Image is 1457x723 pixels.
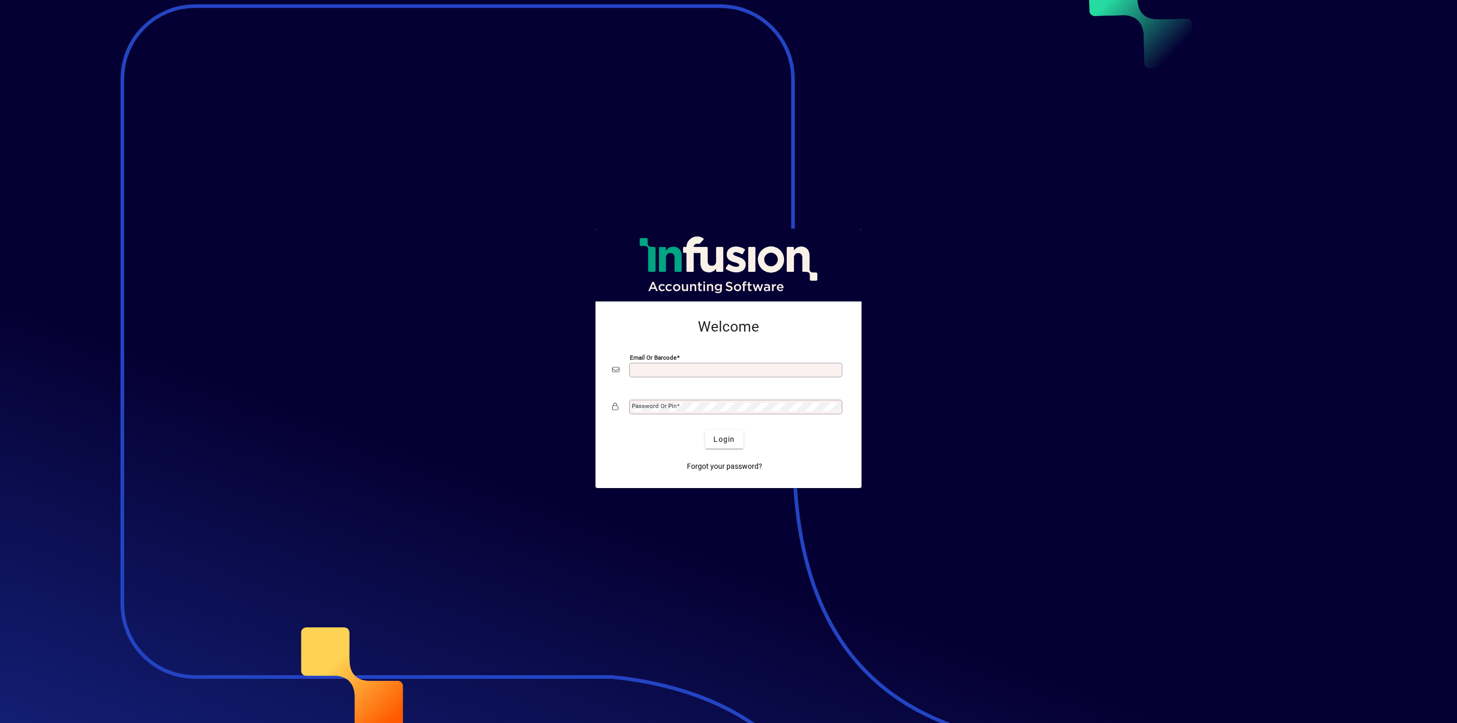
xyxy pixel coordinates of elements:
[630,354,677,361] mat-label: Email or Barcode
[713,434,735,445] span: Login
[683,457,766,476] a: Forgot your password?
[705,430,743,449] button: Login
[612,318,845,336] h2: Welcome
[632,402,677,410] mat-label: Password or Pin
[687,461,762,472] span: Forgot your password?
